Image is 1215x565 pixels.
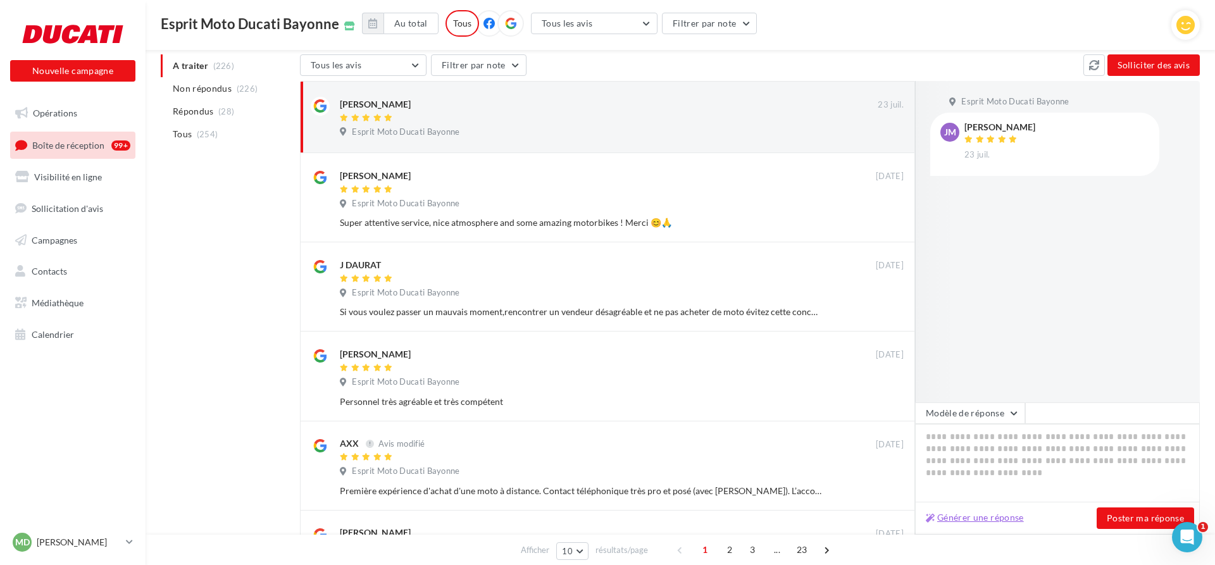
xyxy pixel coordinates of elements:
[10,60,135,82] button: Nouvelle campagne
[944,126,956,139] span: JM
[340,306,821,318] div: Si vous voulez passer un mauvais moment,rencontrer un vendeur désagréable et ne pas acheter de mo...
[876,171,904,182] span: [DATE]
[8,100,138,127] a: Opérations
[311,59,362,70] span: Tous les avis
[792,540,813,560] span: 23
[1172,522,1202,552] iframe: Intercom live chat
[921,510,1029,525] button: Générer une réponse
[352,376,459,388] span: Esprit Moto Ducati Bayonne
[340,348,411,361] div: [PERSON_NAME]
[352,466,459,477] span: Esprit Moto Ducati Bayonne
[340,437,359,450] div: AXX
[742,540,763,560] span: 3
[340,216,821,229] div: Super attentive service, nice atmosphere and some amazing motorbikes ! Merci 😊🙏
[964,149,990,161] span: 23 juil.
[33,108,77,118] span: Opérations
[37,536,121,549] p: [PERSON_NAME]
[340,485,821,497] div: Première expérience d'achat d'une moto à distance. Contact téléphonique très pro et posé (avec [P...
[8,132,138,159] a: Boîte de réception99+
[340,98,411,111] div: [PERSON_NAME]
[720,540,740,560] span: 2
[34,171,102,182] span: Visibilité en ligne
[964,123,1035,132] div: [PERSON_NAME]
[197,129,218,139] span: (254)
[352,127,459,138] span: Esprit Moto Ducati Bayonne
[383,13,439,34] button: Au total
[662,13,757,34] button: Filtrer par note
[237,84,258,94] span: (226)
[521,544,549,556] span: Afficher
[1198,522,1208,532] span: 1
[8,164,138,190] a: Visibilité en ligne
[173,82,232,95] span: Non répondus
[8,290,138,316] a: Médiathèque
[340,170,411,182] div: [PERSON_NAME]
[32,234,77,245] span: Campagnes
[32,297,84,308] span: Médiathèque
[8,196,138,222] a: Sollicitation d'avis
[161,17,339,31] span: Esprit Moto Ducati Bayonne
[362,13,439,34] button: Au total
[111,140,130,151] div: 99+
[340,395,821,408] div: Personnel très agréable et très compétent
[32,139,104,150] span: Boîte de réception
[340,259,381,271] div: J DAURAT
[556,542,589,560] button: 10
[340,526,411,539] div: [PERSON_NAME]
[173,128,192,140] span: Tous
[767,540,787,560] span: ...
[32,266,67,276] span: Contacts
[8,321,138,348] a: Calendrier
[352,198,459,209] span: Esprit Moto Ducati Bayonne
[961,96,1069,108] span: Esprit Moto Ducati Bayonne
[695,540,715,560] span: 1
[378,438,425,449] span: Avis modifié
[876,260,904,271] span: [DATE]
[595,544,648,556] span: résultats/page
[352,287,459,299] span: Esprit Moto Ducati Bayonne
[562,546,573,556] span: 10
[531,13,657,34] button: Tous les avis
[8,258,138,285] a: Contacts
[8,227,138,254] a: Campagnes
[218,106,234,116] span: (28)
[915,402,1025,424] button: Modèle de réponse
[445,10,479,37] div: Tous
[10,530,135,554] a: MD [PERSON_NAME]
[876,349,904,361] span: [DATE]
[431,54,526,76] button: Filtrer par note
[878,99,904,111] span: 23 juil.
[300,54,427,76] button: Tous les avis
[1107,54,1200,76] button: Solliciter des avis
[15,536,30,549] span: MD
[32,329,74,340] span: Calendrier
[542,18,593,28] span: Tous les avis
[173,105,214,118] span: Répondus
[876,439,904,450] span: [DATE]
[876,528,904,540] span: [DATE]
[32,203,103,214] span: Sollicitation d'avis
[1097,507,1194,529] button: Poster ma réponse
